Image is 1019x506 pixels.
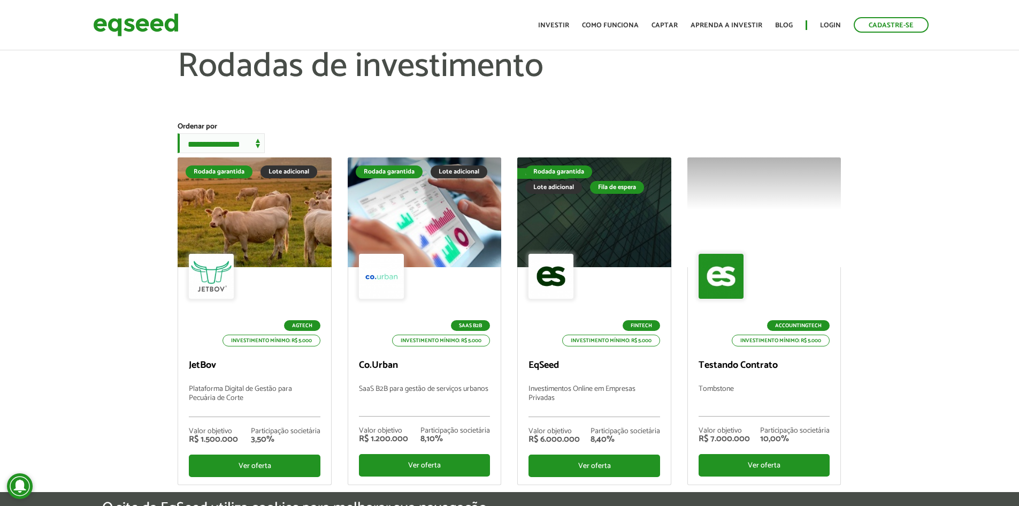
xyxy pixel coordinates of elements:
[699,385,830,417] p: Tombstone
[431,165,487,178] div: Lote adicional
[189,385,320,417] p: Plataforma Digital de Gestão para Pecuária de Corte
[699,360,830,372] p: Testando Contrato
[189,360,320,372] p: JetBov
[359,427,408,435] div: Valor objetivo
[591,435,660,444] div: 8,40%
[528,385,660,417] p: Investimentos Online em Empresas Privadas
[451,320,490,331] p: SaaS B2B
[93,11,179,39] img: EqSeed
[284,320,320,331] p: Agtech
[732,335,830,346] p: Investimento mínimo: R$ 5.000
[420,435,490,443] div: 8,10%
[359,385,490,417] p: SaaS B2B para gestão de serviços urbanos
[775,22,793,29] a: Blog
[760,427,830,435] div: Participação societária
[528,435,580,444] div: R$ 6.000.000
[525,181,582,194] div: Lote adicional
[178,123,217,131] label: Ordenar por
[356,165,423,178] div: Rodada garantida
[420,427,490,435] div: Participação societária
[582,22,639,29] a: Como funciona
[767,320,830,331] p: AccountingTech
[261,165,317,178] div: Lote adicional
[820,22,841,29] a: Login
[687,157,841,485] a: AccountingTech Investimento mínimo: R$ 5.000 Testando Contrato Tombstone Valor objetivo R$ 7.000....
[186,165,252,178] div: Rodada garantida
[590,181,644,194] div: Fila de espera
[528,455,660,477] div: Ver oferta
[528,428,580,435] div: Valor objetivo
[223,335,320,346] p: Investimento mínimo: R$ 5.000
[392,335,490,346] p: Investimento mínimo: R$ 5.000
[525,165,592,178] div: Rodada garantida
[251,435,320,444] div: 3,50%
[517,168,572,179] div: Fila de espera
[691,22,762,29] a: Aprenda a investir
[652,22,678,29] a: Captar
[189,428,238,435] div: Valor objetivo
[538,22,569,29] a: Investir
[348,157,501,485] a: Rodada garantida Lote adicional SaaS B2B Investimento mínimo: R$ 5.000 Co.Urban SaaS B2B para ges...
[251,428,320,435] div: Participação societária
[699,454,830,477] div: Ver oferta
[528,360,660,372] p: EqSeed
[623,320,660,331] p: Fintech
[178,48,841,118] h1: Rodadas de investimento
[359,360,490,372] p: Co.Urban
[699,427,750,435] div: Valor objetivo
[359,435,408,443] div: R$ 1.200.000
[178,157,331,485] a: Rodada garantida Lote adicional Agtech Investimento mínimo: R$ 5.000 JetBov Plataforma Digital de...
[517,157,671,485] a: Fila de espera Rodada garantida Lote adicional Fila de espera Fintech Investimento mínimo: R$ 5.0...
[562,335,660,346] p: Investimento mínimo: R$ 5.000
[189,435,238,444] div: R$ 1.500.000
[591,428,660,435] div: Participação societária
[189,455,320,477] div: Ver oferta
[760,435,830,443] div: 10,00%
[854,17,929,33] a: Cadastre-se
[699,435,750,443] div: R$ 7.000.000
[359,454,490,477] div: Ver oferta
